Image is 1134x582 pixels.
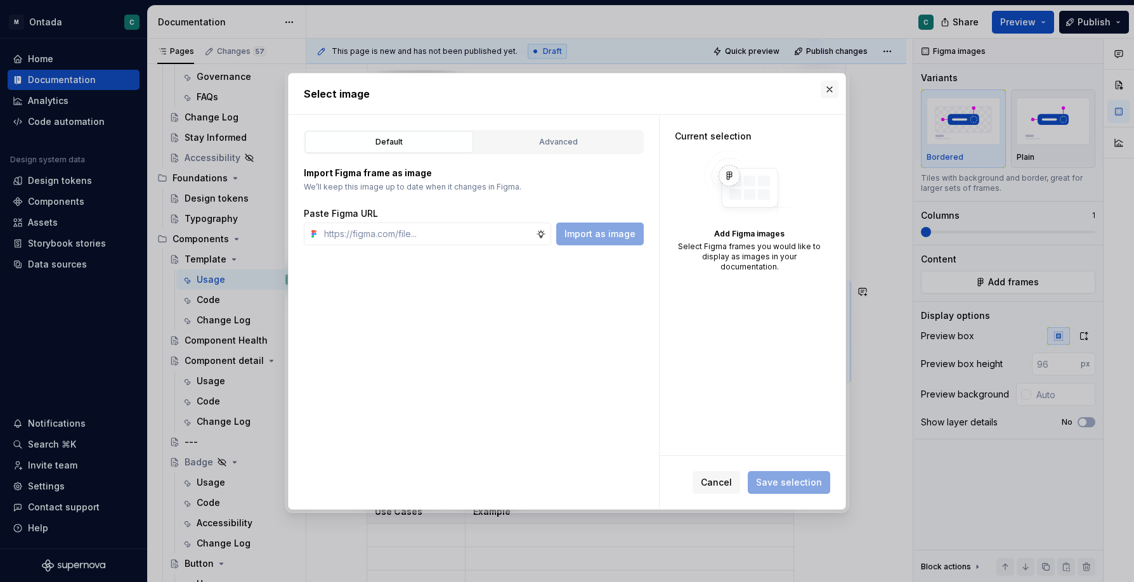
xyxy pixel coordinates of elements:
[304,182,644,192] p: We’ll keep this image up to date when it changes in Figma.
[701,475,732,488] span: Cancel
[304,207,378,220] label: Paste Figma URL
[479,136,638,148] div: Advanced
[675,242,824,272] div: Select Figma frames you would like to display as images in your documentation.
[304,86,830,101] h2: Select image
[319,223,536,245] input: https://figma.com/file...
[304,167,644,179] p: Import Figma frame as image
[675,130,824,143] div: Current selection
[693,470,740,493] button: Cancel
[675,229,824,239] div: Add Figma images
[310,136,469,148] div: Default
